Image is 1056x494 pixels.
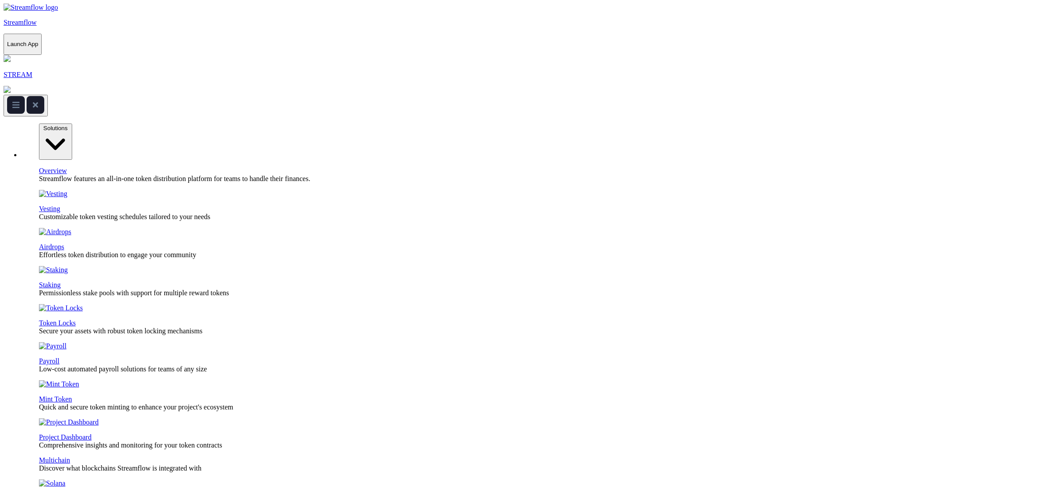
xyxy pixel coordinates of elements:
[7,41,38,47] p: Launch App
[39,342,66,350] img: Payroll
[39,266,68,274] img: Staking
[39,327,202,335] span: Secure your assets with robust token locking mechanisms
[39,456,70,464] a: Multichain
[39,418,99,426] img: Project Dashboard
[39,281,61,289] a: Staking
[39,251,196,259] span: Effortless token distribution to engage your community
[4,4,1052,27] a: Streamflow
[4,86,11,93] img: top-right-arrow.svg
[39,205,60,212] a: Vesting
[39,395,72,403] a: Mint Token
[39,380,79,388] img: Mint Token
[39,357,59,365] a: Payroll
[39,479,66,487] img: Solana
[39,228,71,236] img: Airdrops
[4,34,42,55] button: Launch App
[39,289,229,297] span: Permissionless stake pools with support for multiple reward tokens
[39,123,72,160] button: Solutions
[39,243,64,251] a: Airdrops
[4,19,1052,27] p: Streamflow
[4,71,1052,79] p: STREAM
[39,213,210,220] span: Customizable token vesting schedules tailored to your needs
[43,125,68,131] span: Solutions
[4,55,11,62] img: streamflow-logo-circle.png
[39,441,222,449] span: Comprehensive insights and monitoring for your token contracts
[39,464,201,472] span: Discover what blockchains Streamflow is integrated with
[39,403,233,411] span: Quick and secure token minting to enhance your project's ecosystem
[39,175,310,182] span: Streamflow features an all-in-one token distribution platform for teams to handle their finances.
[39,319,76,327] a: Token Locks
[4,40,42,47] a: Launch App
[39,304,83,312] img: Token Locks
[39,433,92,441] a: Project Dashboard
[39,190,67,198] img: Vesting
[4,55,1052,95] a: STREAM
[39,365,207,373] span: Low-cost automated payroll solutions for teams of any size
[4,4,58,12] img: Streamflow Logo
[39,167,67,174] a: Overview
